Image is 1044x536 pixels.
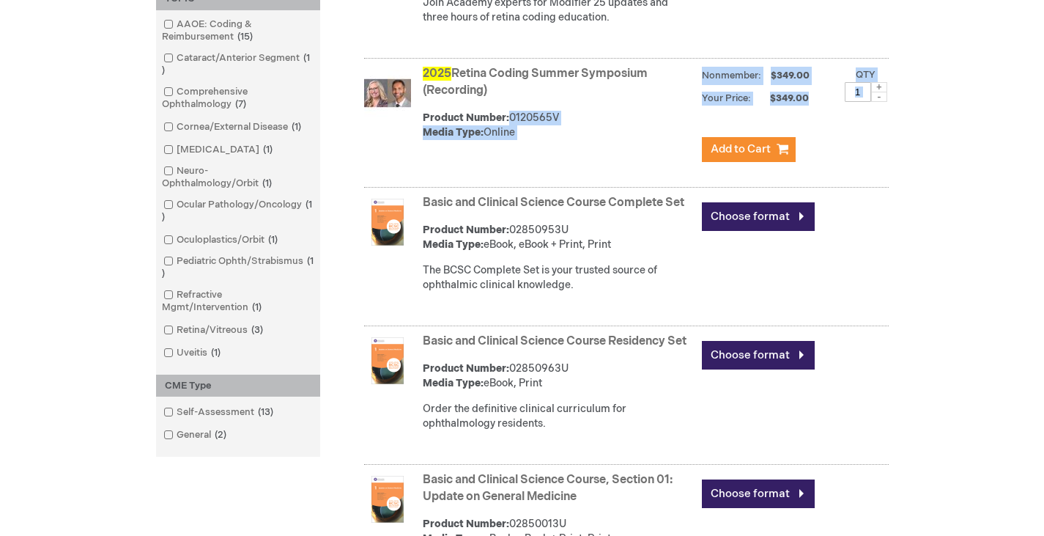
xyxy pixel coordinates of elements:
div: 0120565V Online [423,111,695,140]
div: Order the definitive clinical curriculum for ophthalmology residents. [423,402,695,431]
a: Choose format [702,341,815,370]
strong: Your Price: [702,92,751,104]
div: CME Type [156,375,320,397]
strong: Media Type: [423,377,484,389]
img: Basic and Clinical Science Course Complete Set [364,199,411,246]
a: [MEDICAL_DATA]1 [160,143,278,157]
strong: Nonmember: [702,67,761,85]
a: AAOE: Coding & Reimbursement15 [160,18,316,44]
span: 2 [211,429,230,441]
div: 02850963U eBook, Print [423,361,695,391]
a: Retina/Vitreous3 [160,323,269,337]
a: Basic and Clinical Science Course Residency Set [423,334,686,348]
a: Self-Assessment13 [160,405,279,419]
span: 1 [162,52,310,76]
a: Basic and Clinical Science Course, Section 01: Update on General Medicine [423,473,673,504]
span: 13 [254,406,277,418]
strong: Media Type: [423,126,484,139]
button: Add to Cart [702,137,796,162]
input: Qty [845,82,871,102]
a: Basic and Clinical Science Course Complete Set [423,196,684,210]
img: 2025 Retina Coding Summer Symposium (Recording) [364,70,411,117]
a: Pediatric Ophth/Strabismus1 [160,254,316,281]
a: Cornea/External Disease1 [160,120,307,134]
a: Oculoplastics/Orbit1 [160,233,284,247]
span: 1 [264,234,281,246]
span: 3 [248,324,267,336]
span: 1 [207,347,224,359]
span: 1 [259,177,275,189]
span: 1 [162,255,314,279]
a: Refractive Mgmt/Intervention1 [160,288,316,315]
span: 7 [232,98,250,110]
span: 1 [288,121,305,133]
a: Comprehensive Ophthalmology7 [160,85,316,111]
span: 15 [234,31,256,43]
span: $349.00 [753,92,811,104]
span: 1 [248,301,265,313]
div: 02850953U eBook, eBook + Print, Print [423,223,695,252]
a: Neuro-Ophthalmology/Orbit1 [160,164,316,191]
a: Cataract/Anterior Segment1 [160,51,316,78]
img: Basic and Clinical Science Course Residency Set [364,337,411,384]
a: Choose format [702,202,815,231]
span: 1 [162,199,312,223]
div: The BCSC Complete Set is your trusted source of ophthalmic clinical knowledge. [423,263,695,293]
label: Qty [856,69,875,81]
a: Uveitis1 [160,346,226,360]
a: 2025Retina Coding Summer Symposium (Recording) [423,67,648,98]
strong: Product Number: [423,362,509,375]
span: $349.00 [769,70,812,81]
img: Basic and Clinical Science Course, Section 01: Update on General Medicine [364,476,411,523]
span: Add to Cart [711,142,771,156]
span: 2025 [423,67,451,81]
strong: Media Type: [423,238,484,251]
a: General2 [160,428,232,442]
strong: Product Number: [423,518,509,530]
span: 1 [259,144,276,155]
strong: Product Number: [423,224,509,236]
strong: Product Number: [423,111,509,124]
a: Choose format [702,480,815,508]
a: Ocular Pathology/Oncology1 [160,198,316,224]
